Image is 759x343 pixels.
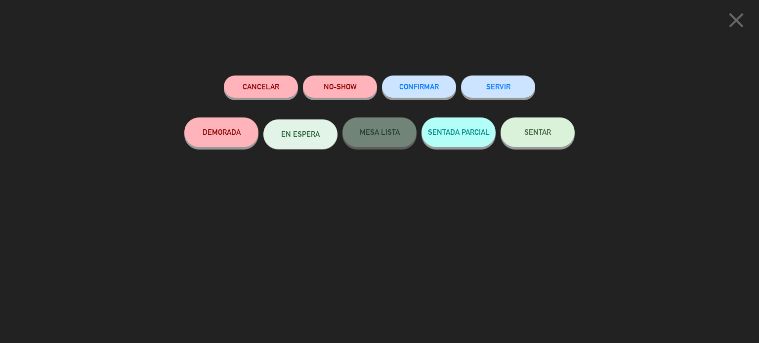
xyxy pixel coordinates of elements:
button: EN ESPERA [263,119,337,149]
button: CONFIRMAR [382,76,456,98]
button: SENTAR [501,117,575,147]
button: NO-SHOW [303,76,377,98]
i: close [724,8,749,33]
button: DEMORADA [184,117,258,147]
span: SENTAR [524,128,551,136]
button: SERVIR [461,76,535,98]
button: Cancelar [224,76,298,98]
button: MESA LISTA [342,117,417,147]
span: CONFIRMAR [399,82,439,91]
button: close [721,7,752,37]
button: SENTADA PARCIAL [422,117,496,147]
